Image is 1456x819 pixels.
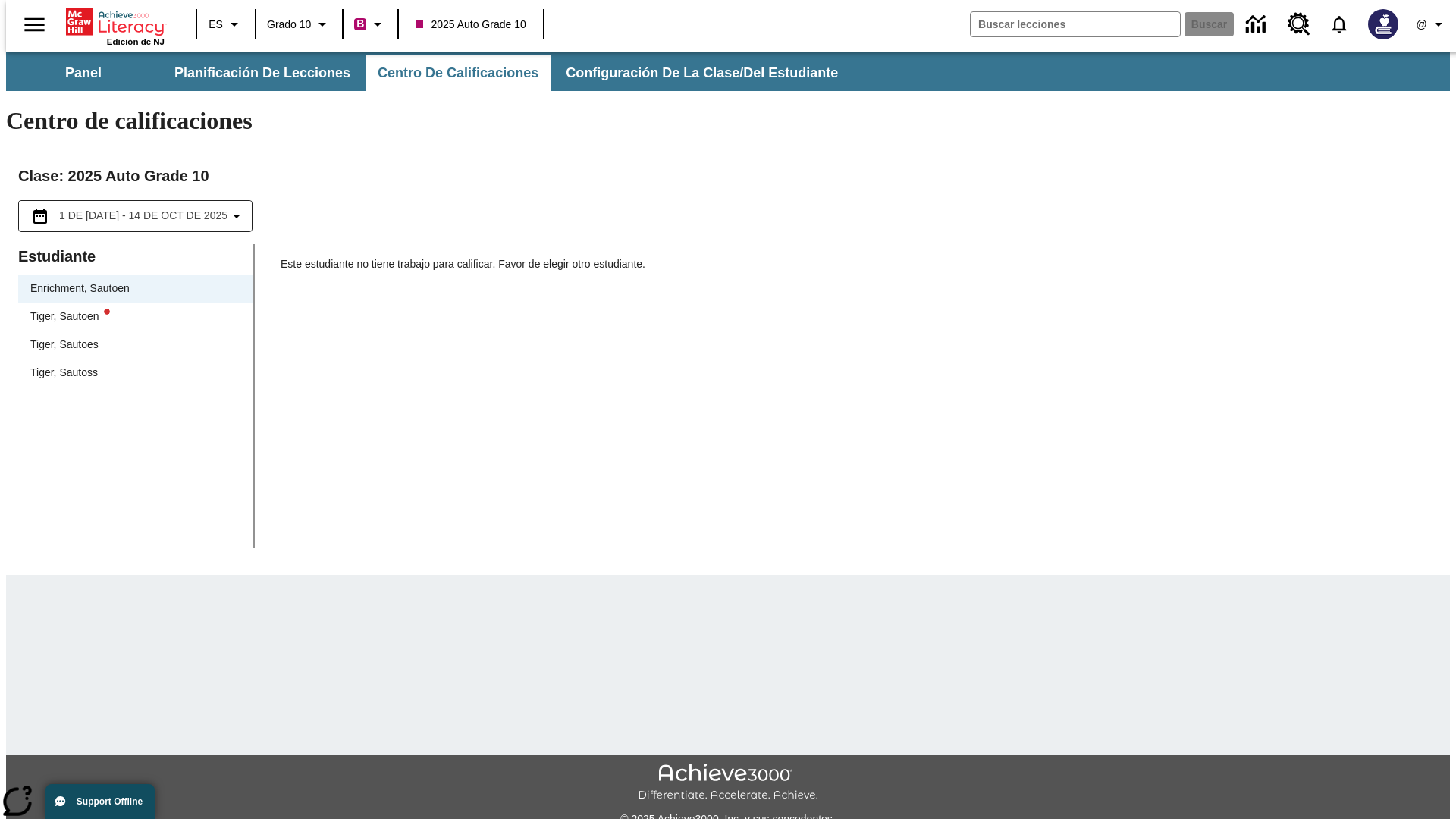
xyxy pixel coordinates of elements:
img: Avatar [1368,9,1398,39]
span: B [356,14,364,33]
button: Grado: Grado 10, Elige un grado [261,11,337,38]
div: Tiger, Sautoen [30,309,110,325]
p: Estudiante [18,244,253,268]
p: Este estudiante no tiene trabajo para calificar. Favor de elegir otro estudiante. [281,256,1438,284]
a: Centro de información [1237,4,1279,45]
input: Buscar campo [971,12,1180,36]
span: Grado 10 [267,17,311,33]
img: Achieve3000 Differentiate Accelerate Achieve [638,764,818,802]
button: Configuración de la clase/del estudiante [554,55,850,91]
button: Planificación de lecciones [162,55,362,91]
div: Enrichment, Sautoen [18,275,253,303]
div: Subbarra de navegación [6,52,1450,91]
button: Perfil/Configuración [1407,11,1456,38]
span: ES [209,17,223,33]
button: Escoja un nuevo avatar [1359,5,1407,44]
div: Portada [66,5,165,46]
a: Centro de recursos, Se abrirá en una pestaña nueva. [1279,4,1319,45]
a: Notificaciones [1319,5,1359,44]
button: Support Offline [45,784,155,819]
div: Tiger, Sautoes [18,331,253,359]
div: Subbarra de navegación [6,55,852,91]
span: 1 de [DATE] - 14 de oct de 2025 [59,208,227,224]
span: Support Offline [77,796,143,807]
a: Portada [66,7,165,37]
div: Tiger, Sautoss [30,365,98,381]
h2: Clase : 2025 Auto Grade 10 [18,164,1438,188]
svg: writing assistant alert [104,309,110,315]
span: Edición de NJ [107,37,165,46]
h1: Centro de calificaciones [6,107,1450,135]
div: Tiger, Sautoenwriting assistant alert [18,303,253,331]
span: Centro de calificaciones [378,64,538,82]
div: Enrichment, Sautoen [30,281,130,297]
button: Boost El color de la clase es rojo violeta. Cambiar el color de la clase. [348,11,393,38]
button: Abrir el menú lateral [12,2,57,47]
button: Seleccione el intervalo de fechas opción del menú [25,207,246,225]
span: Configuración de la clase/del estudiante [566,64,838,82]
span: Planificación de lecciones [174,64,350,82]
button: Centro de calificaciones [366,55,551,91]
span: @ [1416,17,1426,33]
span: 2025 Auto Grade 10 [416,17,526,33]
button: Panel [8,55,159,91]
span: Panel [65,64,102,82]
svg: Collapse Date Range Filter [227,207,246,225]
div: Tiger, Sautoes [30,337,99,353]
button: Lenguaje: ES, Selecciona un idioma [202,11,250,38]
div: Tiger, Sautoss [18,359,253,387]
